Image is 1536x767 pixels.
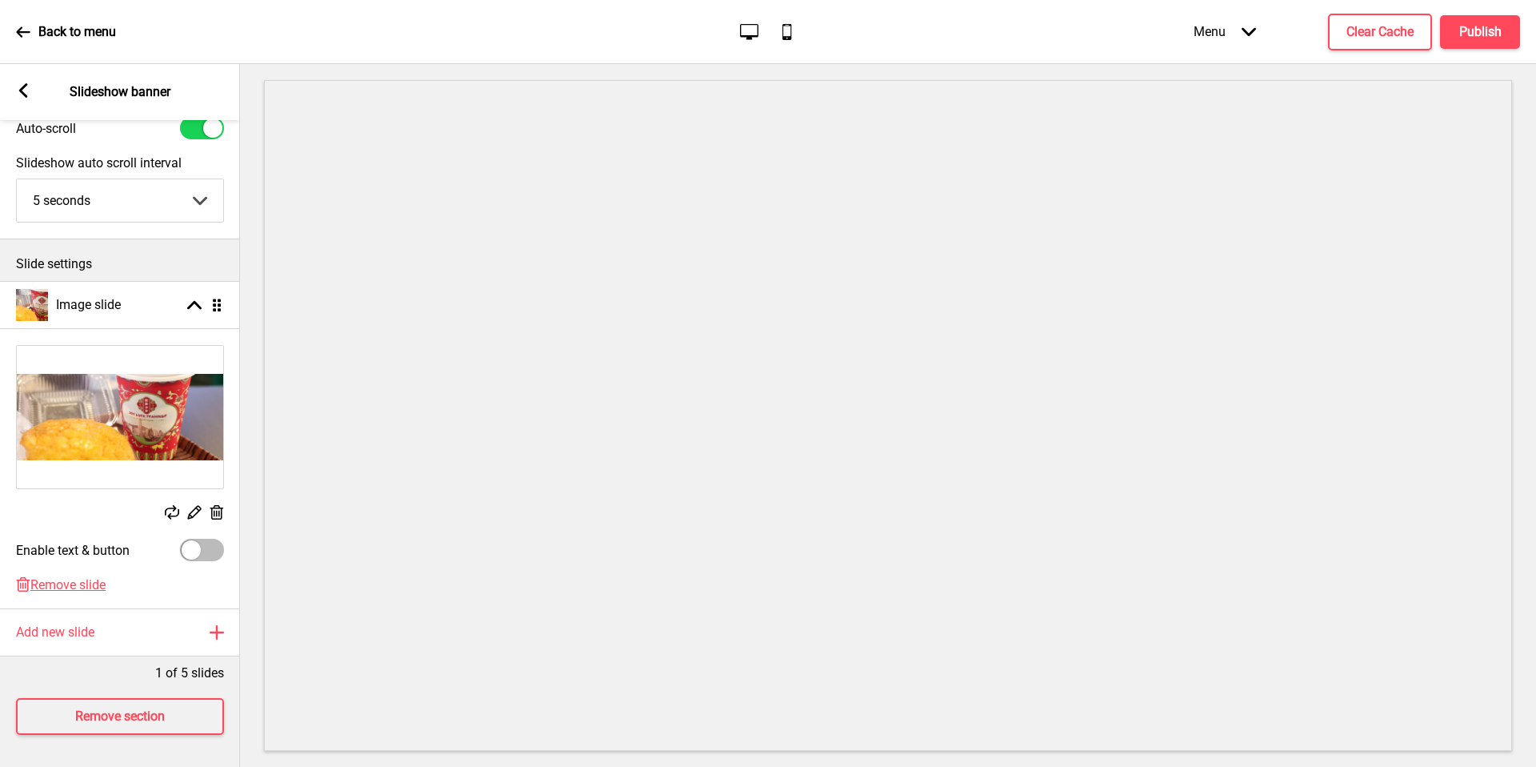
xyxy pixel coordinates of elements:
[1178,8,1272,55] div: Menu
[16,10,116,54] a: Back to menu
[16,255,224,273] p: Slide settings
[1459,23,1502,41] h4: Publish
[56,296,121,314] h4: Image slide
[16,543,130,558] label: Enable text & button
[75,708,165,725] h4: Remove section
[16,155,224,171] label: Slideshow auto scroll interval
[155,665,224,682] p: 1 of 5 slides
[1440,15,1520,49] button: Publish
[1346,23,1414,41] h4: Clear Cache
[17,346,223,488] img: Image
[70,83,170,101] p: Slideshow banner
[16,121,76,136] label: Auto-scroll
[16,698,224,735] button: Remove section
[38,23,116,41] p: Back to menu
[30,577,106,592] span: Remove slide
[16,624,94,641] h4: Add new slide
[1328,14,1432,50] button: Clear Cache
